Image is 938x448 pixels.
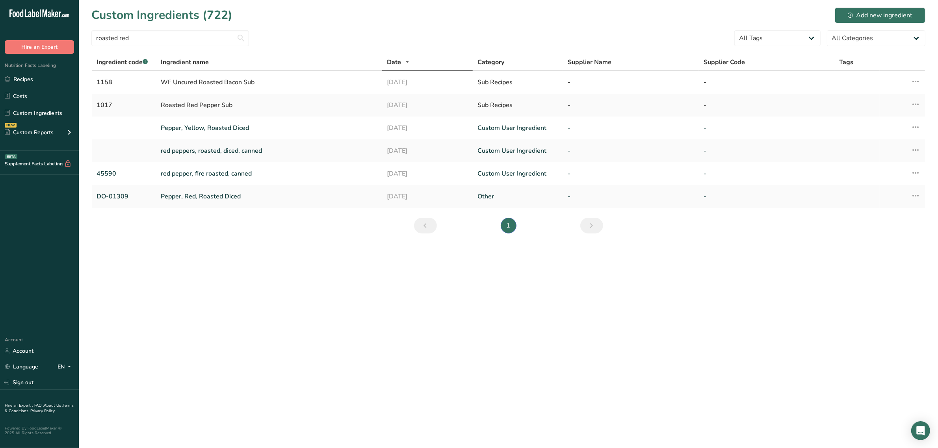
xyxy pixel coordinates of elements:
div: 1158 [97,78,151,87]
span: Supplier Name [568,57,611,67]
span: Tags [839,57,853,67]
div: WF Uncured Roasted Bacon Sub [161,78,377,87]
a: [DATE] [387,146,468,156]
a: DO-01309 [97,192,151,201]
a: - [704,192,830,201]
div: Powered By FoodLabelMaker © 2025 All Rights Reserved [5,426,74,435]
a: Next [580,218,603,233]
a: Pepper, Red, Roasted Diced [161,192,377,201]
a: Previous [414,218,437,233]
div: - [568,100,694,110]
a: 45590 [97,169,151,178]
a: - [568,192,694,201]
a: Pepper, Yellow, Roasted Diced [161,123,377,133]
div: NEW [5,123,17,128]
a: Language [5,360,38,374]
div: Sub Recipes [477,100,559,110]
a: - [704,123,830,133]
button: Hire an Expert [5,40,74,54]
a: Custom User Ingredient [477,169,559,178]
span: Ingredient code [97,58,148,67]
div: Custom Reports [5,128,54,137]
a: [DATE] [387,123,468,133]
a: Custom User Ingredient [477,123,559,133]
div: 1017 [97,100,151,110]
a: - [704,169,830,178]
button: Add new ingredient [835,7,925,23]
a: - [568,169,694,178]
a: red pepper, fire roasted, canned [161,169,377,178]
a: [DATE] [387,192,468,201]
div: BETA [5,154,17,159]
div: [DATE] [387,78,468,87]
span: Supplier Code [704,57,745,67]
a: Custom User Ingredient [477,146,559,156]
div: - [568,78,694,87]
div: - [704,78,830,87]
h1: Custom Ingredients (722) [91,6,232,24]
a: Terms & Conditions . [5,403,74,414]
div: EN [58,362,74,372]
div: [DATE] [387,100,468,110]
div: Roasted Red Pepper Sub [161,100,377,110]
a: Privacy Policy [30,408,55,414]
div: Sub Recipes [477,78,559,87]
span: Date [387,57,401,67]
a: FAQ . [34,403,44,408]
a: red peppers, roasted, diced, canned [161,146,377,156]
input: Search for ingredient [91,30,249,46]
div: Add new ingredient [848,11,912,20]
div: - [704,100,830,110]
div: Open Intercom Messenger [911,421,930,440]
a: [DATE] [387,169,468,178]
a: Hire an Expert . [5,403,33,408]
span: Category [477,57,504,67]
span: Ingredient name [161,57,209,67]
a: - [704,146,830,156]
a: Other [477,192,559,201]
a: About Us . [44,403,63,408]
a: - [568,123,694,133]
a: - [568,146,694,156]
